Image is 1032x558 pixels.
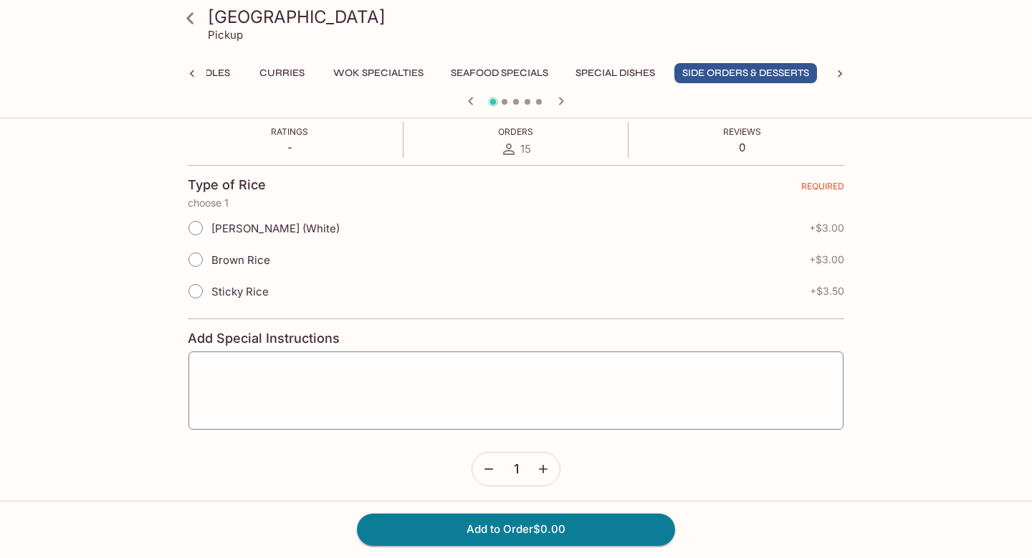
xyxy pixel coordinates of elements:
span: Reviews [723,126,761,137]
p: Pickup [208,28,243,42]
span: Ratings [271,126,308,137]
button: Wok Specialties [325,63,431,83]
span: Sticky Rice [211,285,269,298]
span: Orders [498,126,533,137]
h3: [GEOGRAPHIC_DATA] [208,6,849,28]
span: REQUIRED [801,181,844,197]
button: Curries [249,63,314,83]
button: Side Orders & Desserts [674,63,817,83]
h4: Add Special Instructions [188,331,844,346]
span: [PERSON_NAME] (White) [211,222,340,235]
span: 15 [520,142,531,156]
button: Seafood Specials [443,63,556,83]
span: + $3.00 [809,254,844,265]
p: 0 [723,141,761,154]
span: + $3.50 [810,285,844,297]
button: Special Dishes [568,63,663,83]
p: choose 1 [188,197,844,209]
span: 1 [514,461,519,477]
h4: Type of Rice [188,177,266,193]
span: Brown Rice [211,253,270,267]
p: - [271,141,308,154]
button: Add to Order$0.00 [357,514,675,545]
span: + $3.00 [809,222,844,234]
